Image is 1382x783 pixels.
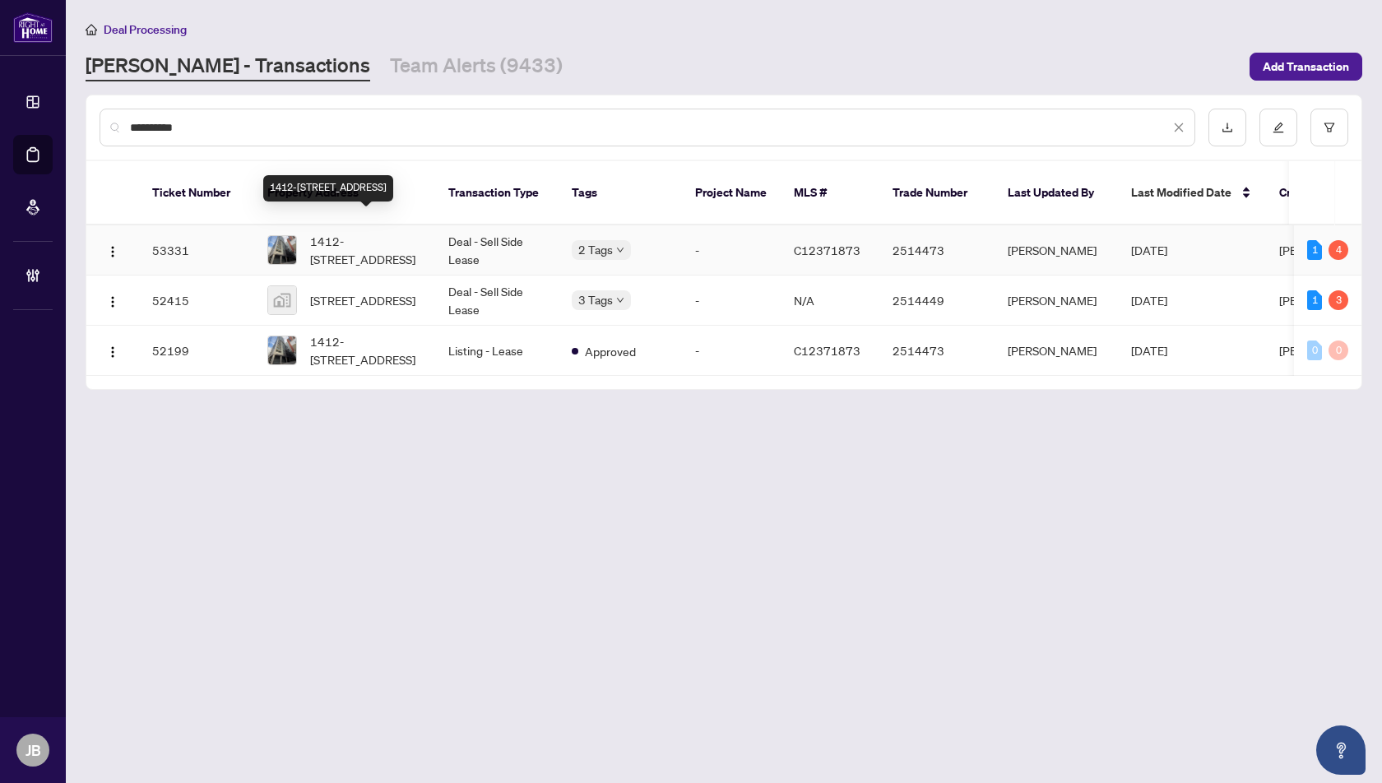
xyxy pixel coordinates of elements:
span: Add Transaction [1263,53,1349,80]
th: Last Modified Date [1118,161,1266,225]
span: [DATE] [1131,243,1167,257]
span: edit [1273,122,1284,133]
a: [PERSON_NAME] - Transactions [86,52,370,81]
th: Property Address [254,161,435,225]
span: 1412-[STREET_ADDRESS] [310,232,422,268]
span: [PERSON_NAME] [1279,243,1368,257]
a: Team Alerts (9433) [390,52,563,81]
td: Listing - Lease [435,326,559,376]
span: close [1173,122,1185,133]
span: Last Modified Date [1131,183,1231,202]
th: Project Name [682,161,781,225]
span: [PERSON_NAME] [1279,293,1368,308]
span: [DATE] [1131,293,1167,308]
button: Add Transaction [1250,53,1362,81]
button: Open asap [1316,725,1366,775]
th: Tags [559,161,682,225]
th: MLS # [781,161,879,225]
span: [DATE] [1131,343,1167,358]
td: [PERSON_NAME] [995,326,1118,376]
span: filter [1324,122,1335,133]
th: Last Updated By [995,161,1118,225]
span: down [616,296,624,304]
span: down [616,246,624,254]
span: C12371873 [794,243,860,257]
td: 2514473 [879,326,995,376]
span: Approved [585,342,636,360]
span: JB [26,739,41,762]
td: - [682,225,781,276]
span: C12371873 [794,343,860,358]
td: Deal - Sell Side Lease [435,225,559,276]
span: 3 Tags [578,290,613,309]
div: 1412-[STREET_ADDRESS] [263,175,393,202]
button: download [1208,109,1246,146]
td: - [682,326,781,376]
div: 1 [1307,290,1322,310]
td: - [682,276,781,326]
span: Deal Processing [104,22,187,37]
div: 0 [1329,341,1348,360]
td: [PERSON_NAME] [995,225,1118,276]
td: 52415 [139,276,254,326]
div: 1 [1307,240,1322,260]
img: logo [13,12,53,43]
div: 0 [1307,341,1322,360]
img: thumbnail-img [268,286,296,314]
td: 52199 [139,326,254,376]
img: Logo [106,245,119,258]
span: [STREET_ADDRESS] [310,291,415,309]
img: thumbnail-img [268,236,296,264]
span: [PERSON_NAME] [1279,343,1368,358]
div: 3 [1329,290,1348,310]
th: Created By [1266,161,1365,225]
td: 53331 [139,225,254,276]
td: 2514473 [879,225,995,276]
td: [PERSON_NAME] [995,276,1118,326]
button: filter [1310,109,1348,146]
div: 4 [1329,240,1348,260]
th: Transaction Type [435,161,559,225]
button: edit [1259,109,1297,146]
button: Logo [100,287,126,313]
span: download [1222,122,1233,133]
td: Deal - Sell Side Lease [435,276,559,326]
img: Logo [106,345,119,359]
span: home [86,24,97,35]
span: N/A [794,293,814,308]
img: Logo [106,295,119,308]
td: 2514449 [879,276,995,326]
button: Logo [100,237,126,263]
button: Logo [100,337,126,364]
span: 2 Tags [578,240,613,259]
th: Trade Number [879,161,995,225]
span: 1412-[STREET_ADDRESS] [310,332,422,368]
img: thumbnail-img [268,336,296,364]
th: Ticket Number [139,161,254,225]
